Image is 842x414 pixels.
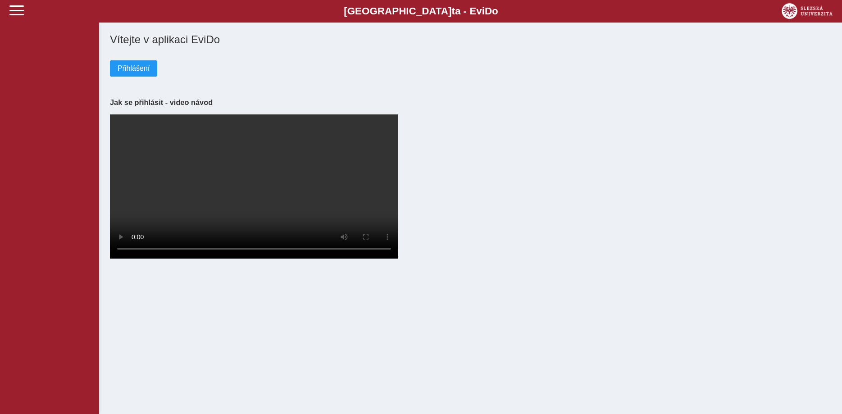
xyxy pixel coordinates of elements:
span: Přihlášení [118,64,150,73]
button: Přihlášení [110,60,157,77]
h3: Jak se přihlásit - video návod [110,98,831,107]
span: o [492,5,498,17]
span: D [485,5,492,17]
h1: Vítejte v aplikaci EviDo [110,33,831,46]
video: Your browser does not support the video tag. [110,114,398,259]
span: t [451,5,455,17]
b: [GEOGRAPHIC_DATA] a - Evi [27,5,815,17]
img: logo_web_su.png [782,3,833,19]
